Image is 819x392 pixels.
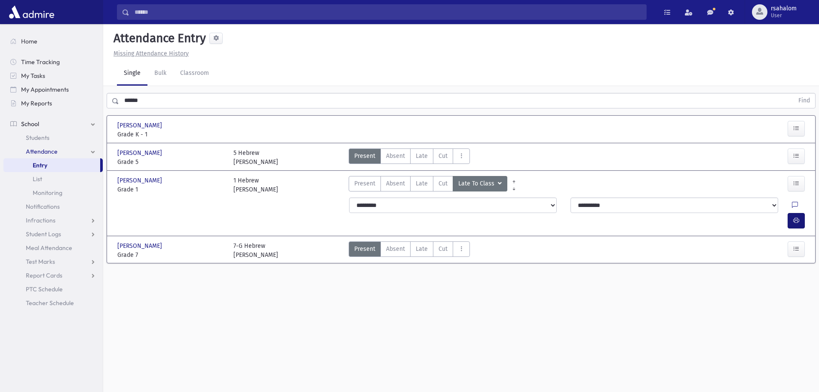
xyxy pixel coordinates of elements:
[117,176,164,185] span: [PERSON_NAME]
[3,200,103,213] a: Notifications
[793,93,815,108] button: Find
[117,250,225,259] span: Grade 7
[117,121,164,130] span: [PERSON_NAME]
[110,50,189,57] a: Missing Attendance History
[26,272,62,279] span: Report Cards
[3,213,103,227] a: Infractions
[354,179,375,188] span: Present
[33,175,42,183] span: List
[3,69,103,83] a: My Tasks
[416,151,428,161] span: Late
[3,269,103,282] a: Report Cards
[26,258,55,265] span: Test Marks
[3,158,100,172] a: Entry
[439,244,448,253] span: Cut
[771,12,797,19] span: User
[386,244,405,253] span: Absent
[26,285,63,293] span: PTC Schedule
[117,130,225,139] span: Grade K - 1
[3,131,103,145] a: Students
[21,120,39,128] span: School
[3,83,103,96] a: My Appointments
[453,176,507,191] button: Late To Class
[439,179,448,188] span: Cut
[26,230,61,238] span: Student Logs
[21,72,45,80] span: My Tasks
[3,296,103,310] a: Teacher Schedule
[3,96,103,110] a: My Reports
[117,148,164,157] span: [PERSON_NAME]
[3,186,103,200] a: Monitoring
[771,5,797,12] span: rsahalom
[3,282,103,296] a: PTC Schedule
[21,86,69,93] span: My Appointments
[129,4,646,20] input: Search
[354,151,375,161] span: Present
[33,189,62,197] span: Monitoring
[26,203,60,210] span: Notifications
[233,148,278,167] div: 5 Hebrew [PERSON_NAME]
[26,134,49,142] span: Students
[33,161,47,169] span: Entry
[117,62,147,86] a: Single
[3,172,103,186] a: List
[26,216,55,224] span: Infractions
[3,145,103,158] a: Attendance
[21,37,37,45] span: Home
[349,176,507,194] div: AttTypes
[21,58,60,66] span: Time Tracking
[416,179,428,188] span: Late
[233,241,278,259] div: 7-G Hebrew [PERSON_NAME]
[110,31,206,46] h5: Attendance Entry
[3,227,103,241] a: Student Logs
[147,62,173,86] a: Bulk
[26,244,72,252] span: Meal Attendance
[349,241,470,259] div: AttTypes
[117,157,225,167] span: Grade 5
[354,244,375,253] span: Present
[3,55,103,69] a: Time Tracking
[439,151,448,161] span: Cut
[21,99,52,107] span: My Reports
[7,3,56,21] img: AdmirePro
[26,148,58,155] span: Attendance
[3,241,103,255] a: Meal Attendance
[233,176,278,194] div: 1 Hebrew [PERSON_NAME]
[416,244,428,253] span: Late
[173,62,216,86] a: Classroom
[349,148,470,167] div: AttTypes
[458,179,496,188] span: Late To Class
[3,117,103,131] a: School
[386,179,405,188] span: Absent
[3,34,103,48] a: Home
[117,185,225,194] span: Grade 1
[386,151,405,161] span: Absent
[26,299,74,307] span: Teacher Schedule
[113,50,189,57] u: Missing Attendance History
[117,241,164,250] span: [PERSON_NAME]
[3,255,103,269] a: Test Marks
